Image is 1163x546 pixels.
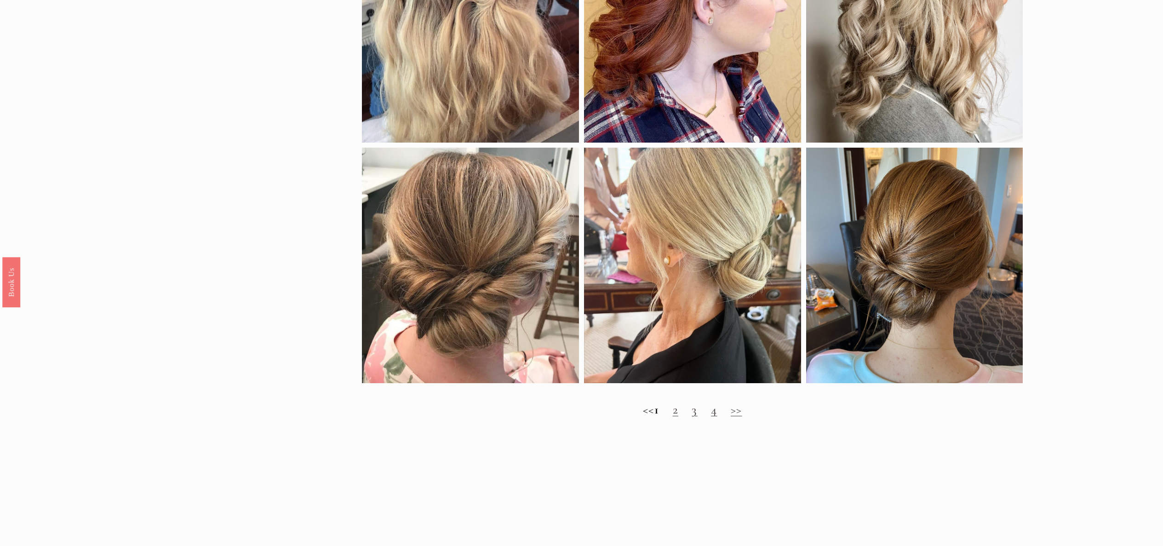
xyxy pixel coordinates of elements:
a: 4 [711,402,717,417]
a: 2 [673,402,678,417]
h2: << [362,402,1023,417]
strong: 1 [654,402,659,417]
a: 3 [692,402,697,417]
a: >> [731,402,742,417]
a: Book Us [2,257,20,307]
